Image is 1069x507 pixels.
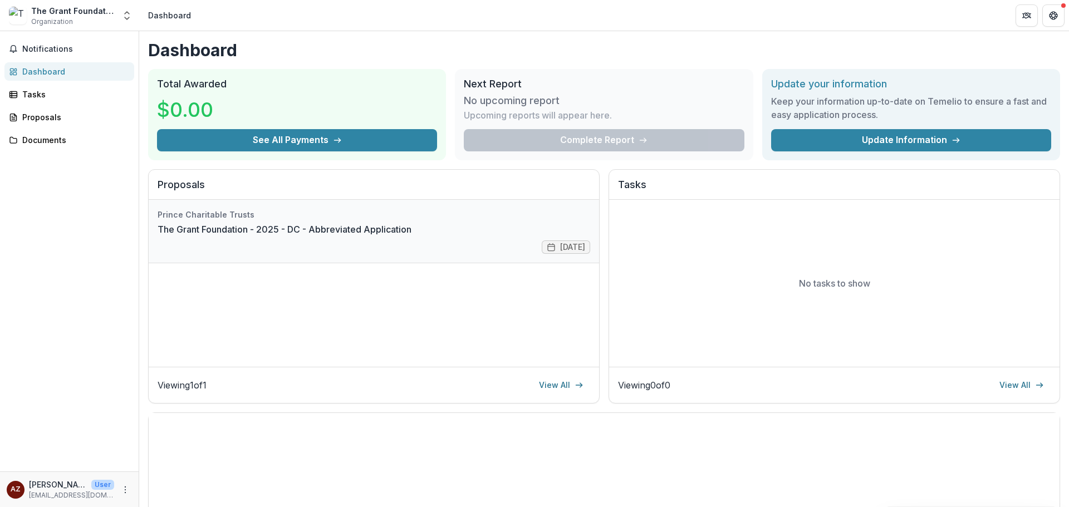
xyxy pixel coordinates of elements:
p: [PERSON_NAME] [29,479,87,490]
img: The Grant Foundation [9,7,27,24]
h1: Dashboard [148,40,1060,60]
span: Organization [31,17,73,27]
p: Upcoming reports will appear here. [464,109,612,122]
p: Viewing 1 of 1 [158,378,207,392]
button: Get Help [1042,4,1065,27]
div: Proposals [22,111,125,123]
button: Partners [1016,4,1038,27]
a: Update Information [771,129,1051,151]
a: The Grant Foundation - 2025 - DC - Abbreviated Application [158,223,411,236]
button: More [119,483,132,496]
button: Notifications [4,40,134,58]
h3: No upcoming report [464,95,560,107]
h2: Total Awarded [157,78,437,90]
span: Notifications [22,45,130,54]
div: Anja Zwetsloot [11,486,21,493]
a: Tasks [4,85,134,104]
h2: Tasks [618,179,1051,200]
p: No tasks to show [799,277,870,290]
a: View All [993,376,1051,394]
div: The Grant Foundation [31,5,115,17]
div: Tasks [22,88,125,100]
div: Dashboard [148,9,191,21]
div: Documents [22,134,125,146]
h3: $0.00 [157,95,241,125]
a: Proposals [4,108,134,126]
a: Documents [4,131,134,149]
h2: Proposals [158,179,590,200]
div: Dashboard [22,66,125,77]
button: Open entity switcher [119,4,135,27]
h2: Next Report [464,78,744,90]
h2: Update your information [771,78,1051,90]
p: [EMAIL_ADDRESS][DOMAIN_NAME] [29,490,114,500]
a: View All [532,376,590,394]
p: Viewing 0 of 0 [618,378,670,392]
h3: Keep your information up-to-date on Temelio to ensure a fast and easy application process. [771,95,1051,121]
nav: breadcrumb [144,7,195,23]
button: See All Payments [157,129,437,151]
a: Dashboard [4,62,134,81]
p: User [91,480,114,490]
